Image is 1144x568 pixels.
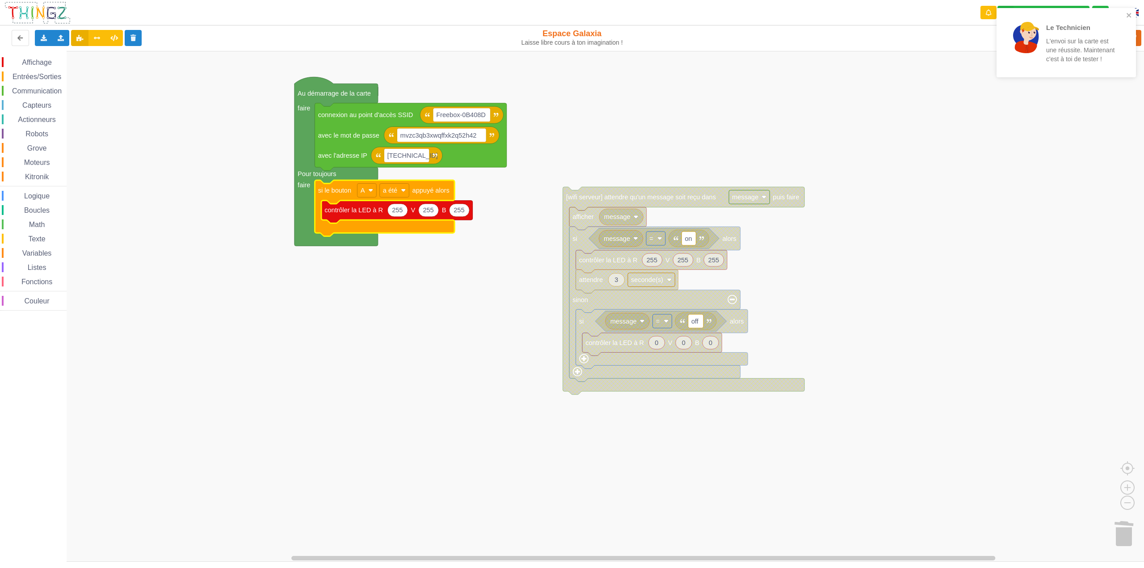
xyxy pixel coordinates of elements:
text: Au démarrage de la carte [298,90,371,97]
text: si le bouton [318,187,351,194]
span: Communication [11,87,63,95]
div: Ta base fonctionne bien ! [997,6,1089,20]
span: Texte [27,235,46,243]
text: 255 [647,256,657,263]
span: Couleur [23,297,51,305]
text: 0 [655,339,658,346]
text: contrôler la LED à R [579,256,638,263]
text: afficher [572,213,594,220]
text: 255 [454,206,464,214]
text: alors [730,318,744,325]
text: message [604,213,631,220]
text: V [411,206,416,214]
span: Boucles [23,206,51,214]
button: close [1126,12,1132,20]
text: mvzc3qb3xwqffxk2q52h42 [400,131,477,139]
text: A [361,187,365,194]
span: Capteurs [21,101,53,109]
span: Actionneurs [17,116,57,123]
text: si [572,235,577,242]
text: si [579,318,584,325]
text: V [665,256,670,263]
text: contrôler la LED à R [585,339,644,346]
span: Math [28,221,46,228]
text: avec le mot de passe [318,131,379,139]
text: message [604,235,630,242]
text: off [691,318,699,325]
text: alors [722,235,736,242]
text: = [656,318,660,325]
span: Robots [24,130,50,138]
text: 255 [677,256,688,263]
text: attendre [579,276,603,283]
text: 255 [392,206,403,214]
text: Freebox-0B408D [436,111,486,118]
text: B [696,256,701,263]
span: Moteurs [23,159,51,166]
text: = [649,235,653,242]
span: Listes [26,264,48,271]
span: Affichage [21,59,53,66]
text: on [685,235,692,242]
text: V [668,339,673,346]
span: Fonctions [20,278,54,286]
text: Pour toujours [298,170,336,177]
span: Variables [21,249,53,257]
text: 0 [709,339,712,346]
text: B [695,339,699,346]
p: Le Technicien [1046,23,1116,32]
text: 0 [682,339,686,346]
text: 3 [614,276,618,283]
text: avec l'adresse IP [318,152,367,159]
text: 255 [708,256,719,263]
text: contrôler la LED à R [324,206,383,214]
text: B [442,206,446,214]
div: Laisse libre cours à ton imagination ! [471,39,674,46]
text: 255 [423,206,433,214]
span: Kitronik [24,173,50,181]
text: appuyé alors [412,187,450,194]
text: a été [383,187,397,194]
text: faire [298,181,310,189]
img: thingz_logo.png [4,1,71,25]
text: faire [298,105,310,112]
text: puis faire [773,194,799,201]
span: Grove [26,144,48,152]
text: message [732,194,758,201]
div: Espace Galaxia [471,29,674,46]
span: Entrées/Sorties [11,73,63,80]
text: [wifi serveur] attendre qu'un message soit reçu dans [566,194,716,201]
text: sinon [572,296,588,303]
text: connexion au point d'accès SSID [318,111,413,118]
span: Logique [23,192,51,200]
text: seconde(s) [631,276,663,283]
p: L'envoi sur la carte est une réussite. Maintenant c'est à toi de tester ! [1046,37,1116,63]
text: [TECHNICAL_ID] [387,152,438,159]
text: message [610,318,637,325]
